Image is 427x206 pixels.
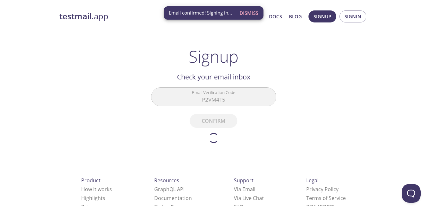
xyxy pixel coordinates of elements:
a: Docs [269,12,282,21]
button: Dismiss [237,7,261,19]
a: GraphQL API [154,186,185,193]
button: Signin [339,10,366,22]
a: Documentation [154,195,192,202]
a: Privacy Policy [306,186,339,193]
a: Via Live Chat [234,195,264,202]
strong: testmail [59,11,92,22]
span: Dismiss [240,9,258,17]
a: Terms of Service [306,195,346,202]
span: Legal [306,177,319,184]
iframe: Help Scout Beacon - Open [402,184,421,203]
button: Signup [308,10,336,22]
a: Via Email [234,186,255,193]
a: Blog [289,12,302,21]
span: Support [234,177,253,184]
h1: Signup [189,47,239,66]
a: Highlights [81,195,105,202]
span: Signin [345,12,361,21]
span: Product [81,177,101,184]
h2: Check your email inbox [151,72,276,82]
a: How it works [81,186,112,193]
span: Email confirmed! Signing in... [169,9,232,16]
span: Resources [154,177,179,184]
a: testmail.app [59,11,208,22]
span: Signup [314,12,331,21]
